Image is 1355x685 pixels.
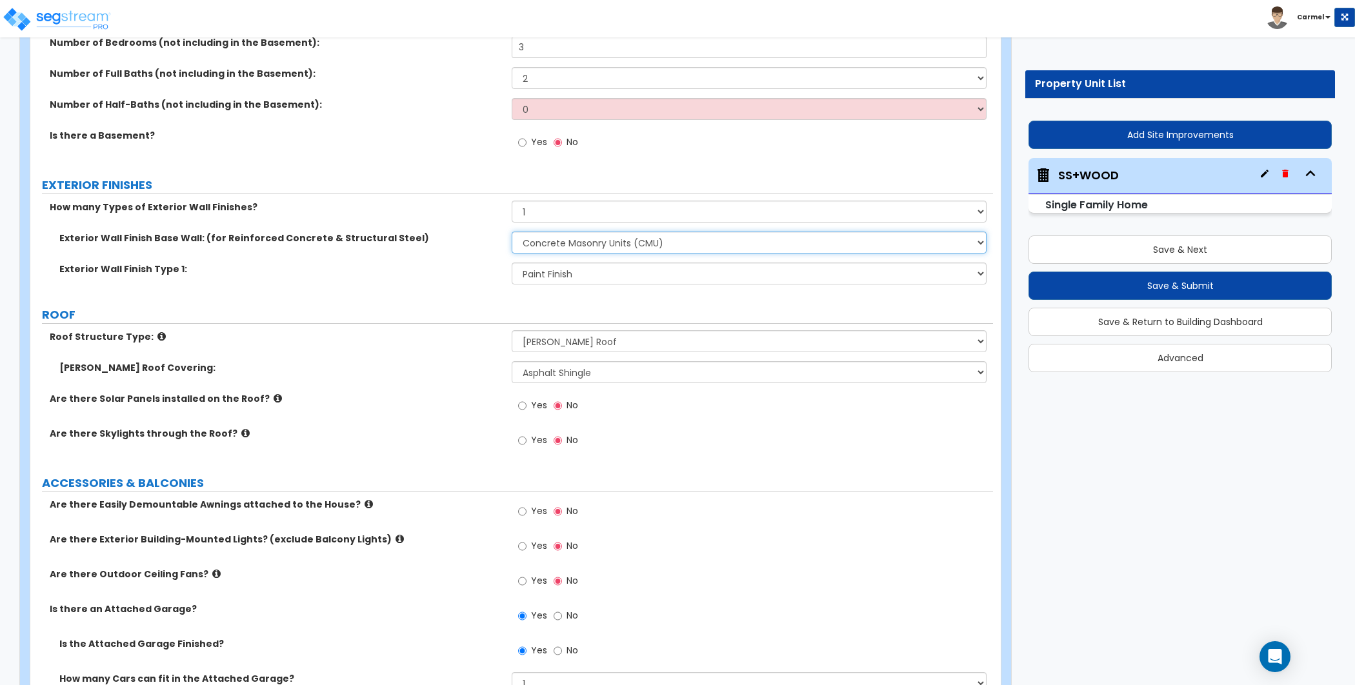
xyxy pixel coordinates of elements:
label: Exterior Wall Finish Base Wall: (for Reinforced Concrete & Structural Steel) [59,232,502,244]
input: Yes [518,609,527,623]
label: Number of Bedrooms (not including in the Basement): [50,36,502,49]
label: How many Cars can fit in the Attached Garage? [59,672,502,685]
i: click for more info! [274,393,282,403]
button: Save & Return to Building Dashboard [1029,308,1332,336]
input: No [554,539,562,553]
span: No [567,433,578,446]
small: Single Family Home [1045,197,1148,212]
label: Is there a Basement? [50,129,502,142]
div: SS+WOOD [1058,167,1119,184]
i: click for more info! [212,569,221,579]
label: Exterior Wall Finish Type 1: [59,263,502,275]
input: No [554,399,562,413]
img: building.svg [1035,167,1052,184]
span: No [567,539,578,552]
label: Number of Half-Baths (not including in the Basement): [50,98,502,111]
label: Are there Skylights through the Roof? [50,427,502,440]
button: Add Site Improvements [1029,121,1332,149]
input: Yes [518,574,527,588]
div: Open Intercom Messenger [1260,641,1290,672]
span: No [567,574,578,587]
input: No [554,504,562,519]
span: No [567,504,578,517]
input: Yes [518,504,527,519]
div: Property Unit List [1035,77,1325,92]
input: Yes [518,433,527,448]
label: Are there Outdoor Ceiling Fans? [50,568,502,581]
label: Is the Attached Garage Finished? [59,637,502,650]
b: Carmel [1297,12,1324,22]
span: Yes [531,574,547,587]
input: Yes [518,135,527,150]
button: Save & Next [1029,235,1332,264]
span: No [567,399,578,412]
i: click for more info! [365,499,373,509]
input: No [554,433,562,448]
label: Are there Easily Demountable Awnings attached to the House? [50,498,502,511]
label: How many Types of Exterior Wall Finishes? [50,201,502,213]
label: ACCESSORIES & BALCONIES [42,475,993,491]
span: Yes [531,433,547,446]
label: Roof Structure Type: [50,330,502,343]
input: Yes [518,399,527,413]
span: Yes [531,609,547,622]
input: No [554,574,562,588]
input: Yes [518,539,527,553]
label: [PERSON_NAME] Roof Covering: [59,361,502,374]
i: click for more info! [396,534,404,544]
span: No [567,135,578,148]
input: No [554,609,562,623]
i: click for more info! [157,332,166,341]
span: No [567,609,578,622]
input: No [554,644,562,658]
label: ROOF [42,306,993,323]
i: click for more info! [241,428,250,438]
span: Yes [531,135,547,148]
img: logo_pro_r.png [2,6,112,32]
img: avatar.png [1266,6,1289,29]
label: Number of Full Baths (not including in the Basement): [50,67,502,80]
label: Are there Exterior Building-Mounted Lights? (exclude Balcony Lights) [50,533,502,546]
span: No [567,644,578,657]
input: Yes [518,644,527,658]
input: No [554,135,562,150]
button: Advanced [1029,344,1332,372]
label: Are there Solar Panels installed on the Roof? [50,392,502,405]
label: EXTERIOR FINISHES [42,177,993,194]
span: SS+WOOD [1035,167,1119,184]
label: Is there an Attached Garage? [50,602,502,615]
span: Yes [531,644,547,657]
span: Yes [531,504,547,517]
span: Yes [531,539,547,552]
button: Save & Submit [1029,272,1332,300]
span: Yes [531,399,547,412]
